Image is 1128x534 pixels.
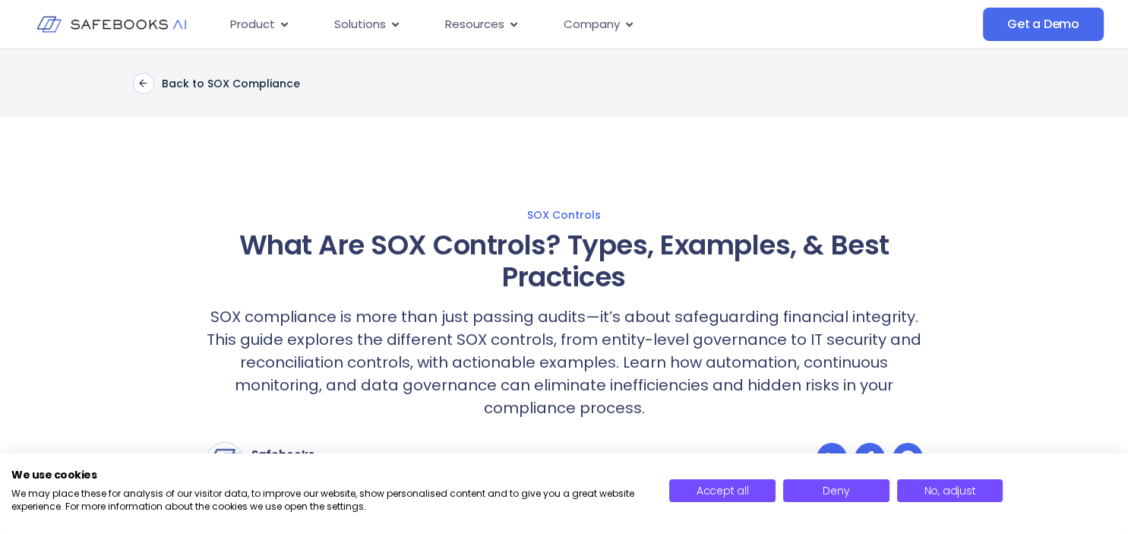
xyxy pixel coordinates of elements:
span: Get a Demo [1007,17,1079,32]
button: Deny all cookies [783,479,889,502]
a: SOX Controls [57,208,1072,222]
span: Accept all [697,483,749,498]
p: SOX compliance is more than just passing audits—it’s about safeguarding financial integrity. This... [206,305,923,419]
span: No, adjust [924,483,975,498]
span: Solutions [334,16,386,33]
nav: Menu [218,10,858,39]
a: Get a Demo [983,8,1104,41]
p: Back to SOX Compliance [162,77,300,90]
a: Back to SOX Compliance [133,73,300,94]
span: Company [564,16,620,33]
button: Adjust cookie preferences [897,479,1003,502]
button: Accept all cookies [669,479,776,502]
h2: We use cookies [11,468,646,482]
p: We may place these for analysis of our visitor data, to improve our website, show personalised co... [11,488,646,513]
div: Menu Toggle [218,10,858,39]
span: Resources [445,16,504,33]
span: Deny [823,483,849,498]
span: Product [230,16,275,33]
h1: What Are SOX Controls? Types, Examples, & Best Practices [206,229,923,293]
